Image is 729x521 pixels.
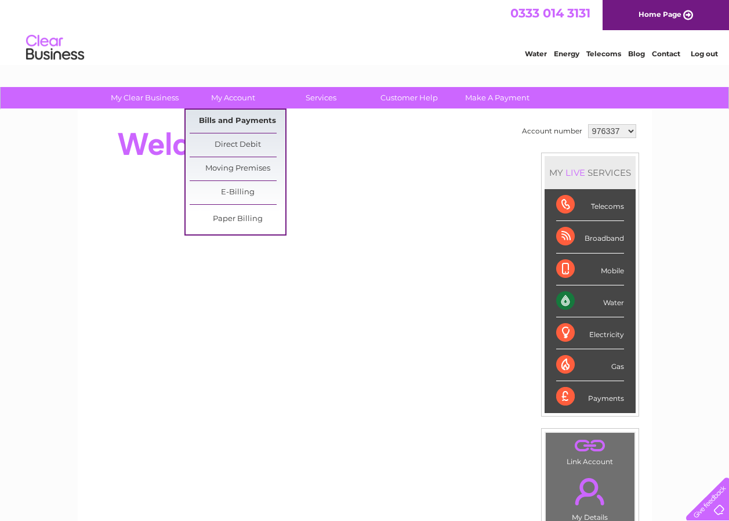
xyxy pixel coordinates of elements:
td: Account number [519,121,585,141]
a: Paper Billing [190,208,285,231]
div: Telecoms [556,189,624,221]
a: Make A Payment [449,87,545,108]
a: Moving Premises [190,157,285,180]
td: Link Account [545,432,635,469]
a: . [549,471,632,512]
a: Services [273,87,369,108]
div: Clear Business is a trading name of Verastar Limited (registered in [GEOGRAPHIC_DATA] No. 3667643... [91,6,639,56]
a: My Clear Business [97,87,193,108]
a: 0333 014 3131 [510,6,590,20]
a: Water [525,49,547,58]
div: Water [556,285,624,317]
a: Energy [554,49,579,58]
div: LIVE [563,167,587,178]
a: Telecoms [586,49,621,58]
a: Customer Help [361,87,457,108]
div: Electricity [556,317,624,349]
a: E-Billing [190,181,285,204]
a: Log out [691,49,718,58]
a: Bills and Payments [190,110,285,133]
a: Blog [628,49,645,58]
div: Mobile [556,254,624,285]
a: My Account [185,87,281,108]
div: MY SERVICES [545,156,636,189]
div: Broadband [556,221,624,253]
a: Contact [652,49,680,58]
div: Payments [556,381,624,413]
a: . [549,436,632,456]
img: logo.png [26,30,85,66]
a: Direct Debit [190,133,285,157]
div: Gas [556,349,624,381]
